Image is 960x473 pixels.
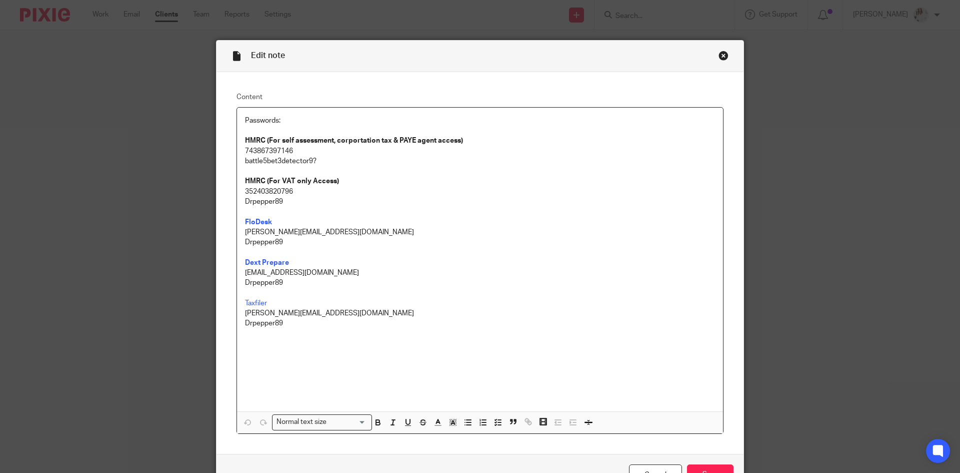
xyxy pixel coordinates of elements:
[251,52,285,60] span: Edit note
[245,318,715,399] p: Drpepper89
[245,268,715,278] p: [EMAIL_ADDRESS][DOMAIN_NAME]
[245,187,715,197] p: 352403820796
[245,259,289,266] a: Dext Prepare
[245,308,715,318] p: [PERSON_NAME][EMAIL_ADDRESS][DOMAIN_NAME]
[236,92,723,102] label: Content
[245,300,267,307] a: Taxfiler
[718,51,728,61] div: Close this dialog window
[272,414,372,430] div: Search for option
[245,116,715,126] p: Passwords:
[245,237,715,247] p: Drpepper89
[245,156,715,166] p: battle5bet3detector9?
[274,417,329,427] span: Normal text size
[245,219,272,226] a: FloDesk
[245,227,715,237] p: [PERSON_NAME][EMAIL_ADDRESS][DOMAIN_NAME]
[245,197,715,207] p: Drpepper89
[245,178,339,185] strong: HMRC (For VAT only Access)
[245,278,715,288] p: Drpepper89
[245,137,463,144] strong: HMRC (For self assessment, corportation tax & PAYE agent access)
[245,146,715,156] p: 743867397146
[330,417,366,427] input: Search for option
